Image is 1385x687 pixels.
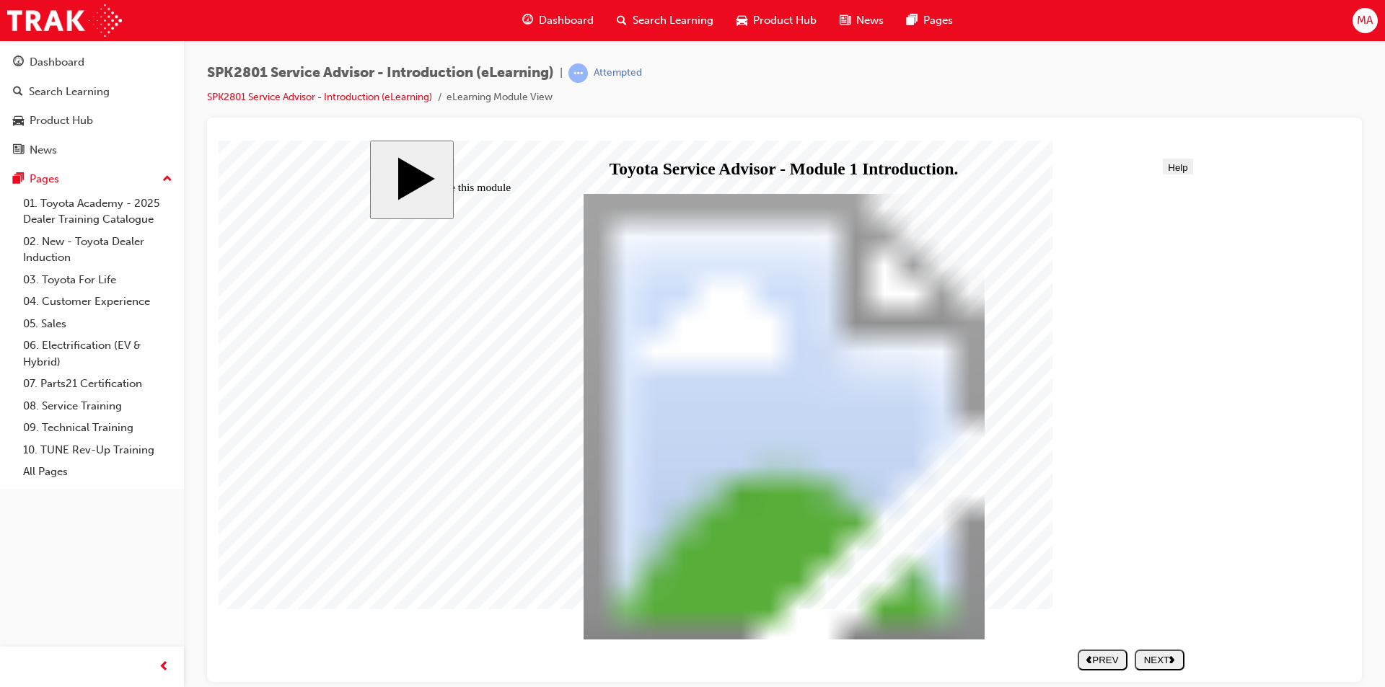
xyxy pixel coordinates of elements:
[923,12,953,29] span: Pages
[725,6,828,35] a: car-iconProduct Hub
[907,12,918,30] span: pages-icon
[30,112,93,129] div: Product Hub
[17,373,178,395] a: 07. Parts21 Certification
[753,12,817,29] span: Product Hub
[7,4,122,37] img: Trak
[17,461,178,483] a: All Pages
[13,86,23,99] span: search-icon
[13,115,24,128] span: car-icon
[522,12,533,30] span: guage-icon
[1353,8,1378,33] button: MA
[17,291,178,313] a: 04. Customer Experience
[6,79,178,105] a: Search Learning
[511,6,605,35] a: guage-iconDashboard
[447,89,553,106] li: eLearning Module View
[594,66,642,80] div: Attempted
[207,91,432,103] a: SPK2801 Service Advisor - Introduction (eLearning)
[17,313,178,335] a: 05. Sales
[560,65,563,81] span: |
[30,54,84,71] div: Dashboard
[6,49,178,76] a: Dashboard
[17,231,178,269] a: 02. New - Toyota Dealer Induction
[162,170,172,189] span: up-icon
[633,12,713,29] span: Search Learning
[6,166,178,192] button: Pages
[13,56,24,69] span: guage-icon
[856,12,884,29] span: News
[6,137,178,164] a: News
[17,439,178,461] a: 10. TUNE Rev-Up Training
[568,63,588,83] span: learningRecordVerb_ATTEMPT-icon
[840,12,850,30] span: news-icon
[17,417,178,439] a: 09. Technical Training
[17,334,178,373] a: 06. Electrification (EV & Hybrid)
[895,6,964,35] a: pages-iconPages
[30,171,59,187] div: Pages
[17,269,178,291] a: 03. Toyota For Life
[17,395,178,417] a: 08. Service Training
[737,12,747,30] span: car-icon
[605,6,725,35] a: search-iconSearch Learning
[29,84,110,100] div: Search Learning
[13,173,24,186] span: pages-icon
[539,12,594,29] span: Dashboard
[6,107,178,134] a: Product Hub
[207,65,554,81] span: SPK2801 Service Advisor - Introduction (eLearning)
[6,46,178,166] button: DashboardSearch LearningProduct HubNews
[828,6,895,35] a: news-iconNews
[17,192,178,231] a: 01. Toyota Academy - 2025 Dealer Training Catalogue
[159,658,170,676] span: prev-icon
[617,12,627,30] span: search-icon
[30,142,57,159] div: News
[13,144,24,157] span: news-icon
[1357,12,1373,29] span: MA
